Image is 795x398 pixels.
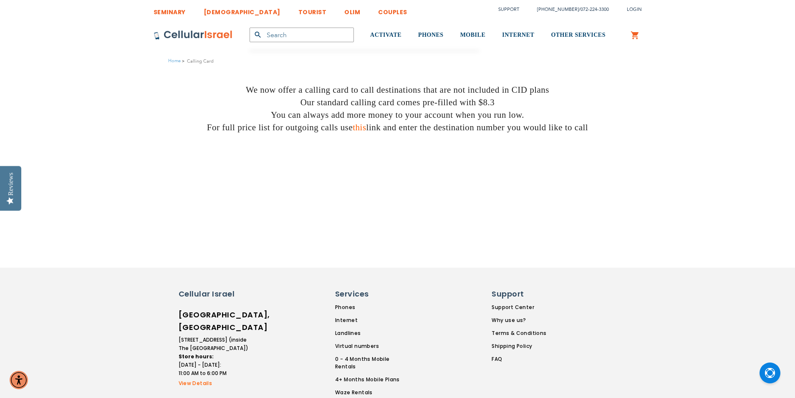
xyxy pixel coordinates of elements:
a: FAQ [492,355,546,363]
a: INTERNET [502,20,534,51]
a: Home [168,58,181,64]
h4: For full price list for outgoing calls use link and enter the destination number you would like t... [6,122,789,134]
strong: Store hours: [179,353,214,360]
span: PHONES [418,32,444,38]
h4: Our standard calling card comes pre-filled with $8.3 [6,96,789,109]
h6: Services [335,289,406,299]
a: 072-224-3300 [580,6,609,13]
a: [PHONE_NUMBER] [537,6,579,13]
a: Phones [335,304,411,311]
input: Search [250,28,354,42]
strong: Calling Card [187,57,214,65]
a: Waze Rentals [335,389,411,396]
a: this [353,122,366,132]
li: [STREET_ADDRESS] (inside The [GEOGRAPHIC_DATA]) [DATE] - [DATE]: 11:00 AM to 6:00 PM [179,336,250,378]
a: [DEMOGRAPHIC_DATA] [204,2,280,18]
a: Support Center [492,304,546,311]
span: ACTIVATE [370,32,401,38]
a: OLIM [344,2,360,18]
a: Support [498,6,519,13]
a: Virtual numbers [335,342,411,350]
a: 4+ Months Mobile Plans [335,376,411,383]
a: SEMINARY [154,2,186,18]
span: MOBILE [460,32,486,38]
a: MOBILE [460,20,486,51]
div: Accessibility Menu [10,371,28,389]
a: View Details [179,380,250,387]
a: ACTIVATE [370,20,401,51]
img: Cellular Israel Logo [154,30,233,40]
span: OTHER SERVICES [551,32,606,38]
a: Landlines [335,330,411,337]
a: Shipping Policy [492,342,546,350]
a: Internet [335,317,411,324]
div: Reviews [7,172,15,195]
a: OTHER SERVICES [551,20,606,51]
h4: You can always add more money to your account when you run low. [6,109,789,122]
h4: We now offer a calling card to call destinations that are not included in CID plans [6,84,789,96]
h6: [GEOGRAPHIC_DATA], [GEOGRAPHIC_DATA] [179,309,250,334]
a: TOURIST [298,2,327,18]
a: COUPLES [378,2,407,18]
h6: Cellular Israel [179,289,250,299]
a: Terms & Conditions [492,330,546,337]
span: INTERNET [502,32,534,38]
h6: Support [492,289,541,299]
a: PHONES [418,20,444,51]
li: / [529,3,609,15]
a: 0 - 4 Months Mobile Rentals [335,355,411,370]
span: Login [627,6,642,13]
a: Why use us? [492,317,546,324]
